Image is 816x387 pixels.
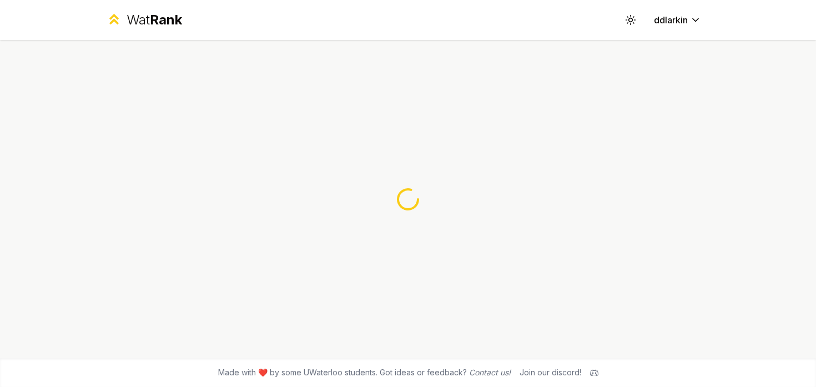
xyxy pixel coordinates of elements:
a: Contact us! [469,368,511,377]
button: ddlarkin [645,10,710,30]
div: Join our discord! [520,367,581,378]
span: ddlarkin [654,13,688,27]
span: Made with ❤️ by some UWaterloo students. Got ideas or feedback? [218,367,511,378]
span: Rank [150,12,182,28]
a: WatRank [106,11,182,29]
div: Wat [127,11,182,29]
